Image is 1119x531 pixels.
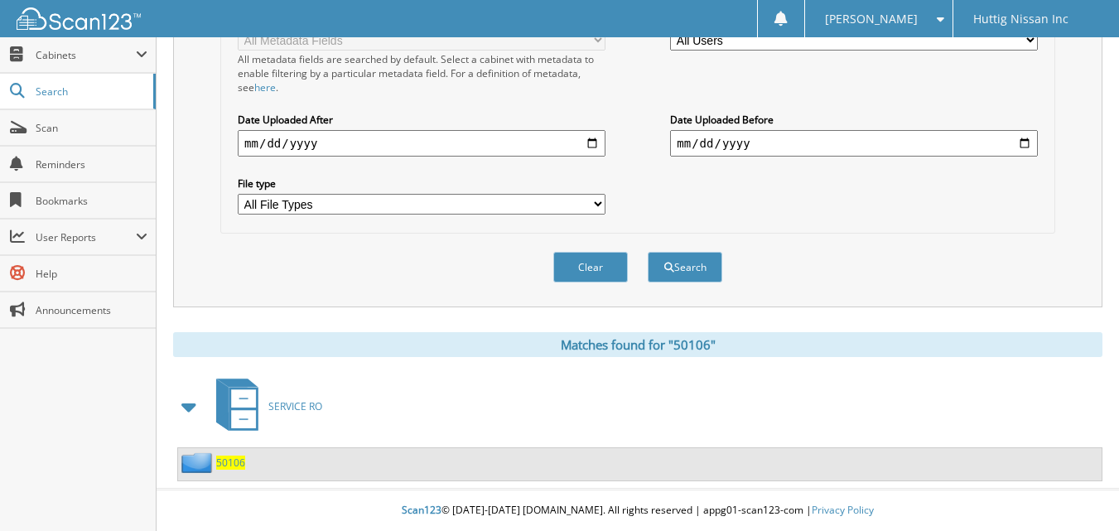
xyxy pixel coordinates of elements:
label: File type [238,176,605,191]
div: Matches found for "50106" [173,332,1102,357]
span: [PERSON_NAME] [825,14,918,24]
img: folder2.png [181,452,216,473]
span: Cabinets [36,48,136,62]
span: SERVICE RO [268,399,322,413]
span: Reminders [36,157,147,171]
span: Huttig Nissan Inc [973,14,1068,24]
a: SERVICE RO [206,374,322,439]
div: © [DATE]-[DATE] [DOMAIN_NAME]. All rights reserved | appg01-scan123-com | [157,490,1119,531]
a: here [254,80,276,94]
span: Announcements [36,303,147,317]
span: Scan123 [402,503,441,517]
span: Bookmarks [36,194,147,208]
button: Clear [553,252,628,282]
label: Date Uploaded Before [670,113,1038,127]
a: 50106 [216,456,245,470]
a: Privacy Policy [812,503,874,517]
input: start [238,130,605,157]
iframe: Chat Widget [1036,451,1119,531]
span: Search [36,84,145,99]
button: Search [648,252,722,282]
input: end [670,130,1038,157]
span: Help [36,267,147,281]
label: Date Uploaded After [238,113,605,127]
span: Scan [36,121,147,135]
img: scan123-logo-white.svg [17,7,141,30]
span: User Reports [36,230,136,244]
div: All metadata fields are searched by default. Select a cabinet with metadata to enable filtering b... [238,52,605,94]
